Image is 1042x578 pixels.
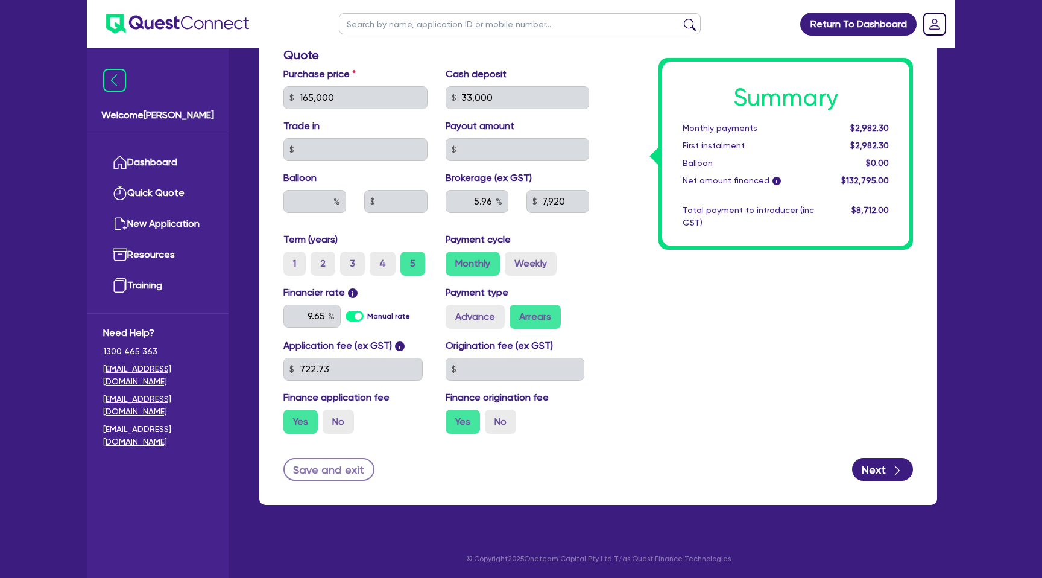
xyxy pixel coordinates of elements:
div: Monthly payments [674,122,823,135]
a: [EMAIL_ADDRESS][DOMAIN_NAME] [103,423,212,448]
label: 4 [370,252,396,276]
span: i [772,177,781,186]
label: 2 [311,252,335,276]
label: No [485,410,516,434]
label: Financier rate [283,285,358,300]
h3: Quote [283,48,589,62]
span: Need Help? [103,326,212,340]
label: Payout amount [446,119,514,133]
img: quick-quote [113,186,127,200]
label: Finance origination fee [446,390,549,405]
span: $8,712.00 [851,205,889,215]
p: © Copyright 2025 Oneteam Capital Pty Ltd T/as Quest Finance Technologies [251,553,946,564]
label: Application fee (ex GST) [283,338,392,353]
label: Brokerage (ex GST) [446,171,532,185]
label: Yes [446,410,480,434]
a: Return To Dashboard [800,13,917,36]
div: Net amount financed [674,174,823,187]
label: Term (years) [283,232,338,247]
label: 5 [400,252,425,276]
img: quest-connect-logo-blue [106,14,249,34]
label: Advance [446,305,505,329]
a: [EMAIL_ADDRESS][DOMAIN_NAME] [103,393,212,418]
div: Total payment to introducer (inc GST) [674,204,823,229]
label: No [323,410,354,434]
div: First instalment [674,139,823,152]
span: $0.00 [866,158,889,168]
span: Welcome [PERSON_NAME] [101,108,214,122]
span: i [395,341,405,351]
label: Balloon [283,171,317,185]
a: Dashboard [103,147,212,178]
span: $132,795.00 [841,176,889,185]
span: $2,982.30 [850,141,889,150]
a: Resources [103,240,212,270]
button: Save and exit [283,458,374,481]
div: Balloon [674,157,823,170]
img: icon-menu-close [103,69,126,92]
label: Trade in [283,119,320,133]
button: Next [852,458,913,481]
a: Training [103,270,212,301]
a: Dropdown toggle [919,8,950,40]
a: New Application [103,209,212,240]
span: i [348,288,358,298]
label: 1 [283,252,306,276]
input: Search by name, application ID or mobile number... [339,13,701,34]
label: Payment cycle [446,232,511,247]
label: Weekly [505,252,557,276]
label: Monthly [446,252,500,276]
span: 1300 465 363 [103,345,212,358]
a: [EMAIL_ADDRESS][DOMAIN_NAME] [103,363,212,388]
span: $2,982.30 [850,123,889,133]
h1: Summary [683,83,889,112]
label: Yes [283,410,318,434]
label: Payment type [446,285,508,300]
img: new-application [113,217,127,231]
label: Manual rate [367,311,410,322]
a: Quick Quote [103,178,212,209]
label: Purchase price [283,67,356,81]
img: resources [113,247,127,262]
label: Finance application fee [283,390,390,405]
label: Arrears [510,305,561,329]
img: training [113,278,127,293]
label: Cash deposit [446,67,507,81]
label: Origination fee (ex GST) [446,338,553,353]
label: 3 [340,252,365,276]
